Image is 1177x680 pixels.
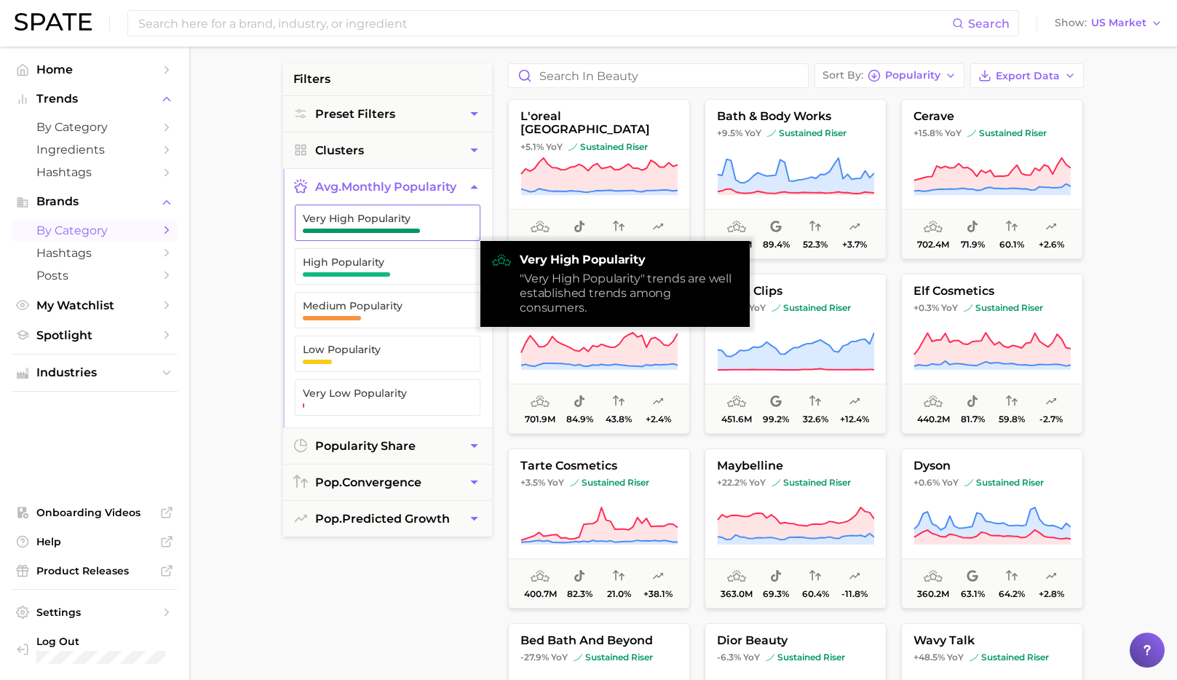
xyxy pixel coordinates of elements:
[520,652,549,663] span: -27.9%
[705,459,886,473] span: maybelline
[772,304,780,312] img: sustained riser
[803,240,828,250] span: 52.3%
[36,328,153,342] span: Spotlight
[999,589,1025,599] span: 64.2%
[36,224,153,237] span: by Category
[849,393,860,411] span: popularity predicted growth: Very Likely
[727,218,746,236] span: average monthly popularity: Very High Popularity
[12,88,178,110] button: Trends
[652,393,664,411] span: popularity predicted growth: Uncertain
[613,393,625,411] span: popularity convergence: Medium Convergence
[770,393,782,411] span: popularity share: Google
[645,414,670,424] span: +2.4%
[809,568,821,585] span: popularity convergence: High Convergence
[574,653,582,662] img: sustained riser
[801,589,828,599] span: 60.4%
[1045,568,1057,585] span: popularity predicted growth: Uncertain
[917,240,949,250] span: 702.4m
[315,512,342,526] abbr: popularity index
[967,127,1047,139] span: sustained riser
[508,448,690,609] button: tarte cosmetics+3.5% YoYsustained risersustained riser400.7m82.3%21.0%+38.1%
[902,110,1082,123] span: cerave
[525,414,555,424] span: 701.9m
[772,477,851,489] span: sustained riser
[509,634,689,647] span: bed bath and beyond
[1006,568,1018,585] span: popularity convergence: High Convergence
[315,180,456,194] span: monthly popularity
[964,302,1043,314] span: sustained riser
[996,70,1060,82] span: Export Data
[1055,19,1087,27] span: Show
[283,428,492,464] button: popularity share
[970,652,1049,663] span: sustained riser
[509,110,689,137] span: l'oreal [GEOGRAPHIC_DATA]
[705,99,887,259] button: bath & body works+9.5% YoYsustained risersustained riser787.7m89.4%52.3%+3.7%
[574,568,585,585] span: popularity share: TikTok
[902,285,1082,298] span: elf cosmetics
[749,477,766,489] span: YoY
[137,11,952,36] input: Search here for a brand, industry, or ingredient
[914,477,940,488] span: +0.6%
[509,459,689,473] span: tarte cosmetics
[964,477,1044,489] span: sustained riser
[727,393,746,411] span: average monthly popularity: Very High Popularity
[705,274,887,434] button: great clips+14.4% YoYsustained risersustained riser451.6m99.2%32.6%+12.4%
[315,512,450,526] span: predicted growth
[520,253,738,267] strong: Very High Popularity
[315,439,416,453] span: popularity share
[914,652,945,663] span: +48.5%
[606,414,632,424] span: 43.8%
[12,362,178,384] button: Industries
[606,589,630,599] span: 21.0%
[917,589,949,599] span: 360.2m
[840,414,869,424] span: +12.4%
[36,564,153,577] span: Product Releases
[613,218,625,236] span: popularity convergence: Low Convergence
[12,138,178,161] a: Ingredients
[303,213,449,224] span: Very High Popularity
[717,127,742,138] span: +9.5%
[960,240,984,250] span: 71.9%
[970,63,1084,88] button: Export Data
[36,535,153,548] span: Help
[902,634,1082,647] span: wavy talk
[1039,414,1063,424] span: -2.7%
[968,17,1010,31] span: Search
[1045,218,1057,236] span: popularity predicted growth: Uncertain
[942,477,959,489] span: YoY
[849,218,860,236] span: popularity predicted growth: Uncertain
[1091,19,1146,27] span: US Market
[574,218,585,236] span: popularity share: TikTok
[945,127,962,139] span: YoY
[823,71,863,79] span: Sort By
[283,133,492,168] button: Clusters
[705,448,887,609] button: maybelline+22.2% YoYsustained risersustained riser363.0m69.3%60.4%-11.8%
[12,219,178,242] a: by Category
[12,502,178,523] a: Onboarding Videos
[964,478,973,487] img: sustained riser
[531,393,550,411] span: average monthly popularity: Very High Popularity
[574,393,585,411] span: popularity share: TikTok
[613,568,625,585] span: popularity convergence: Low Convergence
[531,568,550,585] span: average monthly popularity: Very High Popularity
[520,272,738,315] div: "Very High Popularity" trends are well established trends among consumers.
[303,256,449,268] span: High Popularity
[842,240,867,250] span: +3.7%
[293,71,330,88] span: filters
[36,195,153,208] span: Brands
[770,218,782,236] span: popularity share: Google
[721,589,753,599] span: 363.0m
[283,501,492,537] button: pop.predicted growth
[772,302,851,314] span: sustained riser
[717,652,741,663] span: -6.3%
[12,191,178,213] button: Brands
[766,652,845,663] span: sustained riser
[924,218,943,236] span: average monthly popularity: Very High Popularity
[283,96,492,132] button: Preset Filters
[763,589,789,599] span: 69.3%
[717,477,747,488] span: +22.2%
[531,240,549,250] span: 1.0b
[705,285,886,298] span: great clips
[36,269,153,282] span: Posts
[546,141,563,153] span: YoY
